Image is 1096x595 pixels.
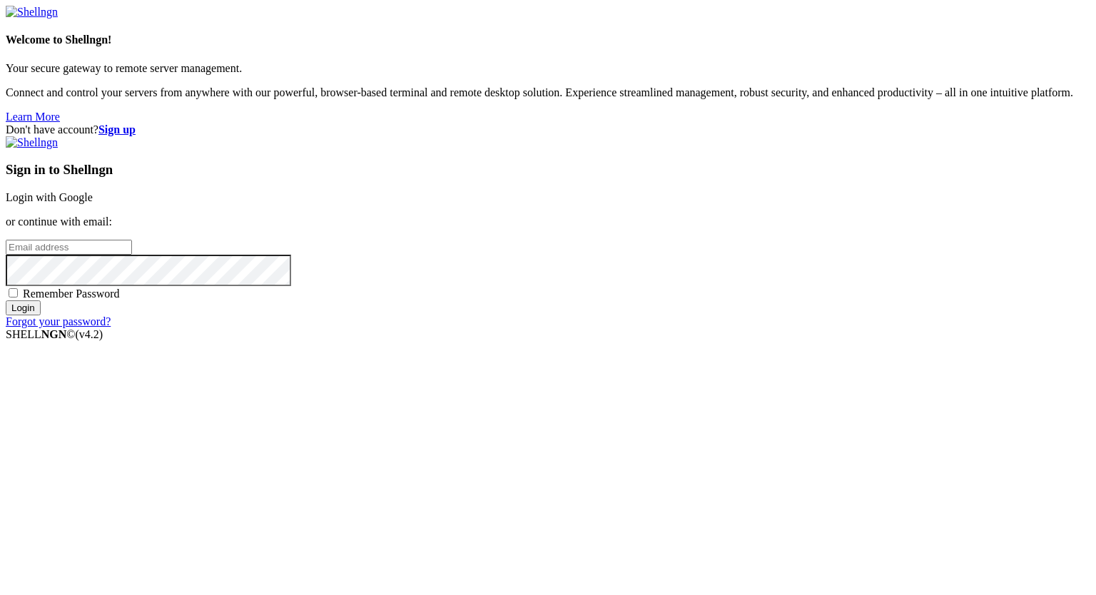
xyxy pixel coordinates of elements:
[6,86,1090,99] p: Connect and control your servers from anywhere with our powerful, browser-based terminal and remo...
[6,34,1090,46] h4: Welcome to Shellngn!
[6,240,132,255] input: Email address
[6,215,1090,228] p: or continue with email:
[6,123,1090,136] div: Don't have account?
[6,6,58,19] img: Shellngn
[6,191,93,203] a: Login with Google
[76,328,103,340] span: 4.2.0
[6,300,41,315] input: Login
[6,62,1090,75] p: Your secure gateway to remote server management.
[6,111,60,123] a: Learn More
[6,162,1090,178] h3: Sign in to Shellngn
[6,315,111,327] a: Forgot your password?
[41,328,67,340] b: NGN
[9,288,18,297] input: Remember Password
[6,328,103,340] span: SHELL ©
[6,136,58,149] img: Shellngn
[98,123,136,136] a: Sign up
[23,288,120,300] span: Remember Password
